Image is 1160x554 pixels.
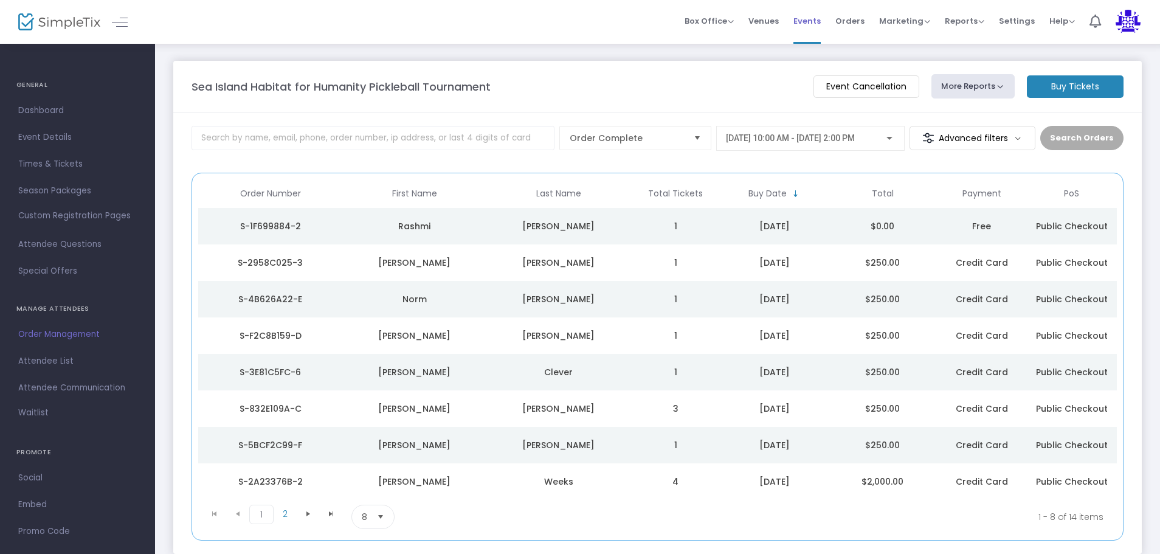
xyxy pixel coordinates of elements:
[1036,476,1108,488] span: Public Checkout
[18,407,49,419] span: Waitlist
[18,210,131,222] span: Custom Registration Pages
[813,75,919,98] m-button: Event Cancellation
[201,257,339,269] div: S-2958C025-3
[723,403,826,415] div: 9/8/2025
[872,189,894,199] span: Total
[829,354,937,390] td: $250.00
[16,440,139,465] h4: PROMOTE
[18,380,137,396] span: Attendee Communication
[956,330,1008,342] span: Credit Card
[18,103,137,119] span: Dashboard
[835,5,865,36] span: Orders
[1036,330,1108,342] span: Public Checkout
[630,244,720,281] td: 1
[1036,220,1108,232] span: Public Checkout
[18,130,137,145] span: Event Details
[489,439,627,451] div: Cryan
[489,403,627,415] div: CAROLAN
[922,132,934,144] img: filter
[962,189,1001,199] span: Payment
[1027,75,1124,98] m-button: Buy Tickets
[829,281,937,317] td: $250.00
[723,439,826,451] div: 9/1/2025
[297,505,320,523] span: Go to the next page
[723,220,826,232] div: 9/14/2025
[392,189,437,199] span: First Name
[829,427,937,463] td: $250.00
[1036,403,1108,415] span: Public Checkout
[489,476,627,488] div: Weeks
[326,509,336,519] span: Go to the last page
[630,427,720,463] td: 1
[829,463,937,500] td: $2,000.00
[18,524,137,539] span: Promo Code
[931,74,1015,99] button: More Reports
[793,5,821,36] span: Events
[829,208,937,244] td: $0.00
[723,366,826,378] div: 9/8/2025
[956,366,1008,378] span: Credit Card
[829,390,937,427] td: $250.00
[972,220,991,232] span: Free
[489,330,627,342] div: Burton
[201,476,339,488] div: S-2A23376B-2
[16,297,139,321] h4: MANAGE ATTENDEES
[249,505,274,524] span: Page 1
[192,78,491,95] m-panel-title: Sea Island Habitat for Humanity Pickleball Tournament
[723,476,826,488] div: 8/29/2025
[345,476,483,488] div: Andrew
[372,505,389,528] button: Select
[489,293,627,305] div: Harrison
[192,126,554,150] input: Search by name, email, phone, order number, ip address, or last 4 digits of card
[201,403,339,415] div: S-832E109A-C
[303,509,313,519] span: Go to the next page
[18,327,137,342] span: Order Management
[201,439,339,451] div: S-5BCF2C99-F
[18,263,137,279] span: Special Offers
[345,220,483,232] div: Rashmi
[274,505,297,523] span: Page 2
[18,353,137,369] span: Attendee List
[201,330,339,342] div: S-F2C8B159-D
[1036,439,1108,451] span: Public Checkout
[630,354,720,390] td: 1
[16,73,139,97] h4: GENERAL
[1036,366,1108,378] span: Public Checkout
[723,257,826,269] div: 9/14/2025
[1036,293,1108,305] span: Public Checkout
[748,189,787,199] span: Buy Date
[345,439,483,451] div: Fredrica
[18,156,137,172] span: Times & Tickets
[630,390,720,427] td: 3
[1036,257,1108,269] span: Public Checkout
[956,403,1008,415] span: Credit Card
[956,439,1008,451] span: Credit Card
[1049,15,1075,27] span: Help
[345,330,483,342] div: Jeffrey
[536,189,581,199] span: Last Name
[345,403,483,415] div: Douglas
[829,317,937,354] td: $250.00
[345,257,483,269] div: Rick
[630,317,720,354] td: 1
[201,293,339,305] div: S-4B626A22-E
[489,220,627,232] div: Drummond
[630,208,720,244] td: 1
[570,132,684,144] span: Order Complete
[791,189,801,199] span: Sortable
[879,15,930,27] span: Marketing
[201,366,339,378] div: S-3E81C5FC-6
[910,126,1035,150] m-button: Advanced filters
[489,257,627,269] div: Drummond
[630,179,720,208] th: Total Tickets
[489,366,627,378] div: Clever
[723,330,826,342] div: 9/8/2025
[956,476,1008,488] span: Credit Card
[18,470,137,486] span: Social
[198,179,1117,500] div: Data table
[999,5,1035,36] span: Settings
[515,505,1103,529] kendo-pager-info: 1 - 8 of 14 items
[689,126,706,150] button: Select
[945,15,984,27] span: Reports
[320,505,343,523] span: Go to the last page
